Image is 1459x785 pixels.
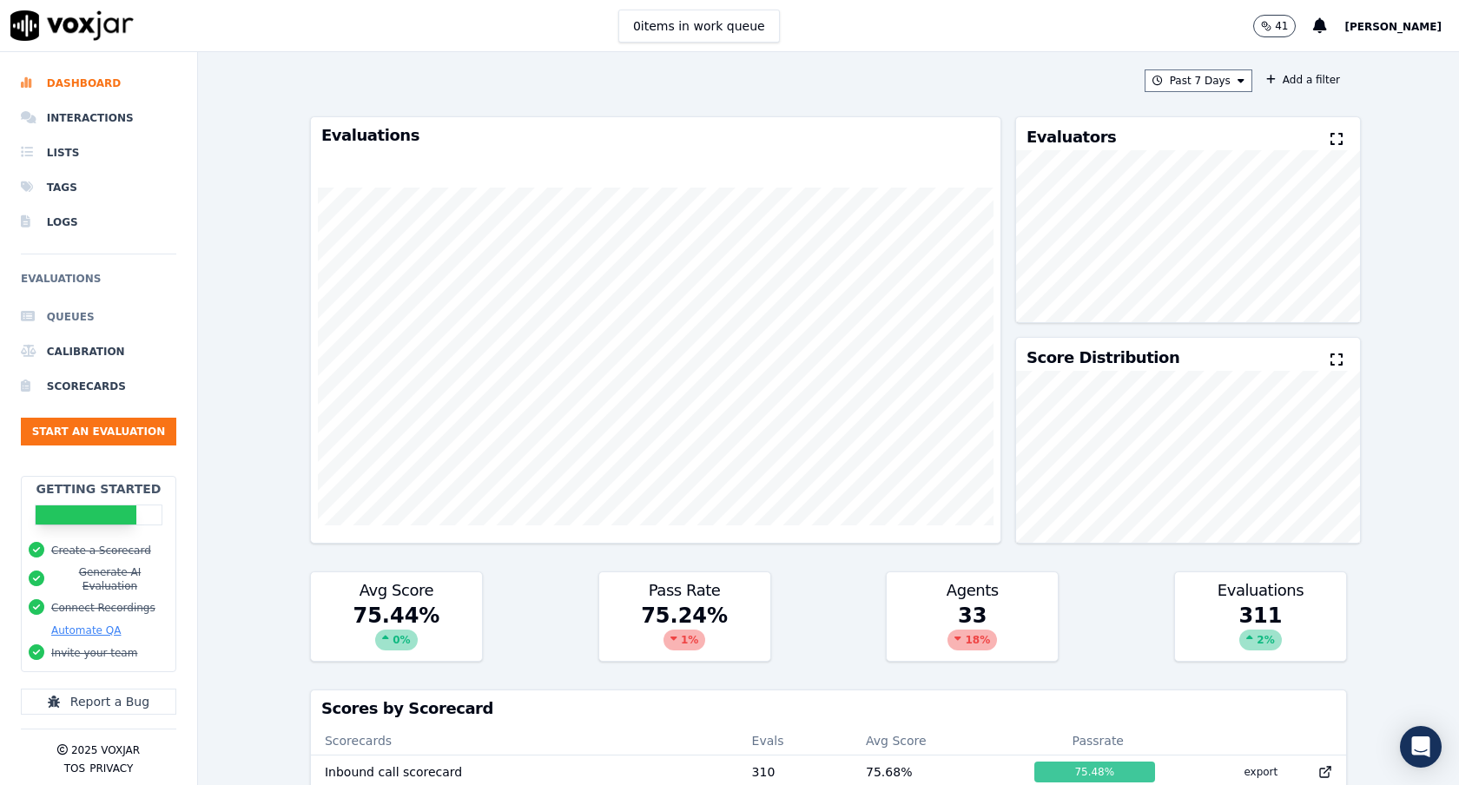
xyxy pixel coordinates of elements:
[21,300,176,334] a: Queues
[599,602,770,661] div: 75.24 %
[36,480,161,498] h2: Getting Started
[51,646,137,660] button: Invite your team
[10,10,134,41] img: voxjar logo
[51,544,151,557] button: Create a Scorecard
[1020,727,1176,755] th: Passrate
[51,601,155,615] button: Connect Recordings
[1253,15,1296,37] button: 41
[51,565,168,593] button: Generate AI Evaluation
[21,135,176,170] a: Lists
[618,10,780,43] button: 0items in work queue
[1027,129,1116,145] h3: Evaluators
[21,334,176,369] a: Calibration
[51,623,121,637] button: Automate QA
[21,205,176,240] a: Logs
[852,727,1020,755] th: Avg Score
[1175,602,1346,661] div: 311
[71,743,140,757] p: 2025 Voxjar
[1239,630,1281,650] div: 2 %
[1145,69,1252,92] button: Past 7 Days
[1275,19,1288,33] p: 41
[1259,69,1347,90] button: Add a filter
[1027,350,1179,366] h3: Score Distribution
[21,101,176,135] a: Interactions
[663,630,705,650] div: 1 %
[1034,762,1155,782] div: 75.48 %
[887,602,1058,661] div: 33
[21,170,176,205] a: Tags
[21,418,176,445] button: Start an Evaluation
[1344,16,1459,36] button: [PERSON_NAME]
[1185,583,1336,598] h3: Evaluations
[21,66,176,101] a: Dashboard
[311,602,482,661] div: 75.44 %
[1400,726,1442,768] div: Open Intercom Messenger
[1253,15,1313,37] button: 41
[321,128,990,143] h3: Evaluations
[21,689,176,715] button: Report a Bug
[21,268,176,300] h6: Evaluations
[64,762,85,775] button: TOS
[321,701,1336,716] h3: Scores by Scorecard
[1344,21,1442,33] span: [PERSON_NAME]
[738,727,852,755] th: Evals
[375,630,417,650] div: 0 %
[610,583,760,598] h3: Pass Rate
[311,727,738,755] th: Scorecards
[897,583,1047,598] h3: Agents
[21,369,176,404] a: Scorecards
[947,630,997,650] div: 18 %
[321,583,472,598] h3: Avg Score
[89,762,133,775] button: Privacy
